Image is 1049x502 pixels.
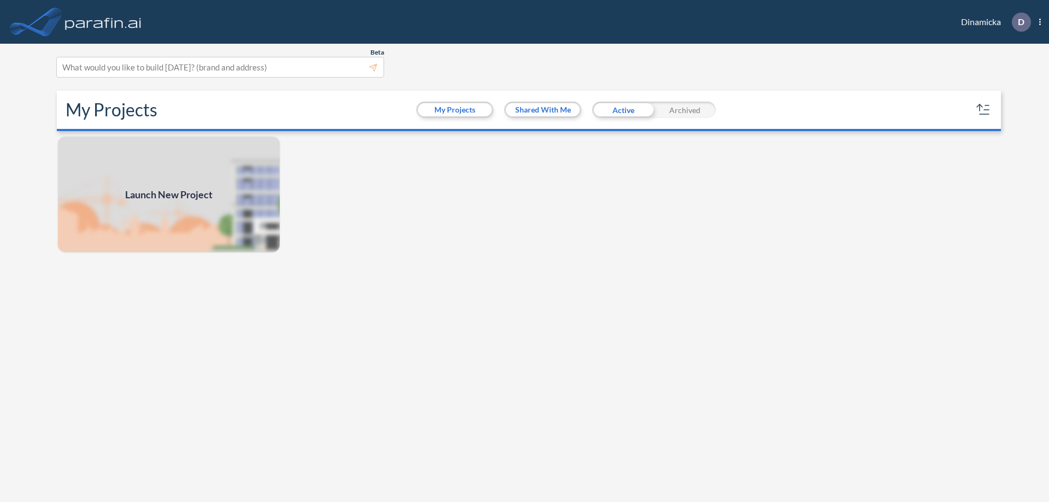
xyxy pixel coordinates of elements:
[66,99,157,120] h2: My Projects
[57,135,281,253] img: add
[57,135,281,253] a: Launch New Project
[945,13,1041,32] div: Dinamicka
[63,11,144,33] img: logo
[654,102,716,118] div: Archived
[506,103,580,116] button: Shared With Me
[975,101,992,119] button: sort
[1018,17,1024,27] p: D
[418,103,492,116] button: My Projects
[592,102,654,118] div: Active
[370,48,384,57] span: Beta
[125,187,213,202] span: Launch New Project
